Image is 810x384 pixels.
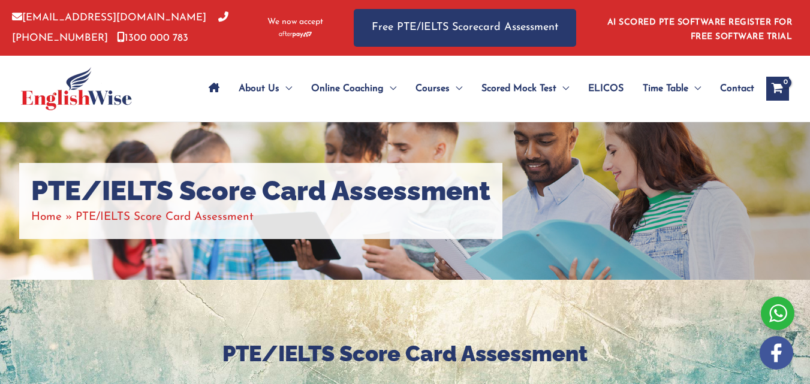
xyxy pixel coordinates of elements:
span: About Us [239,68,279,110]
span: ELICOS [588,68,624,110]
span: Time Table [643,68,688,110]
span: Courses [415,68,450,110]
span: Menu Toggle [556,68,569,110]
a: [EMAIL_ADDRESS][DOMAIN_NAME] [12,13,206,23]
a: Time TableMenu Toggle [633,68,710,110]
img: white-facebook.png [760,336,793,370]
span: Online Coaching [311,68,384,110]
a: AI SCORED PTE SOFTWARE REGISTER FOR FREE SOFTWARE TRIAL [607,18,793,41]
a: Free PTE/IELTS Scorecard Assessment [354,9,576,47]
a: About UsMenu Toggle [229,68,302,110]
a: ELICOS [579,68,633,110]
a: CoursesMenu Toggle [406,68,472,110]
span: Menu Toggle [450,68,462,110]
a: 1300 000 783 [117,33,188,43]
a: Contact [710,68,754,110]
span: Menu Toggle [279,68,292,110]
aside: Header Widget 1 [600,8,798,47]
img: cropped-ew-logo [21,67,132,110]
span: We now accept [267,16,323,28]
img: Afterpay-Logo [279,31,312,38]
span: Menu Toggle [688,68,701,110]
a: [PHONE_NUMBER] [12,13,228,43]
a: View Shopping Cart, empty [766,77,789,101]
span: Scored Mock Test [481,68,556,110]
h2: PTE/IELTS Score Card Assessment [46,340,765,368]
a: Home [31,211,62,223]
nav: Site Navigation: Main Menu [199,68,754,110]
span: Contact [720,68,754,110]
h1: PTE/IELTS Score Card Assessment [31,175,490,207]
span: PTE/IELTS Score Card Assessment [76,211,254,223]
nav: Breadcrumbs [31,207,490,227]
a: Online CoachingMenu Toggle [302,68,406,110]
a: Scored Mock TestMenu Toggle [472,68,579,110]
span: Menu Toggle [384,68,396,110]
